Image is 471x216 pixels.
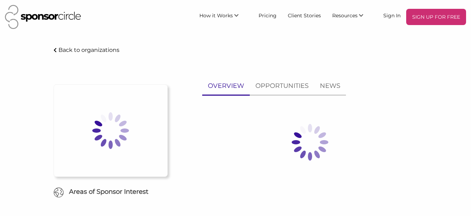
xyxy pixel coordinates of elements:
[320,81,340,91] p: NEWS
[275,107,345,178] img: Loading spinner
[54,187,64,198] img: Globe Icon
[253,9,282,22] a: Pricing
[255,81,309,91] p: OPPORTUNITIES
[194,9,253,25] li: How it Works
[282,9,327,22] a: Client Stories
[327,9,378,25] li: Resources
[48,187,173,196] h6: Areas of Sponsor Interest
[332,12,358,19] span: Resources
[409,12,463,22] p: SIGN UP FOR FREE
[378,9,406,22] a: Sign In
[58,47,119,53] p: Back to organizations
[208,81,244,91] p: OVERVIEW
[75,95,146,166] img: Loading spinner
[199,12,233,19] span: How it Works
[5,5,81,29] img: Sponsor Circle Logo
